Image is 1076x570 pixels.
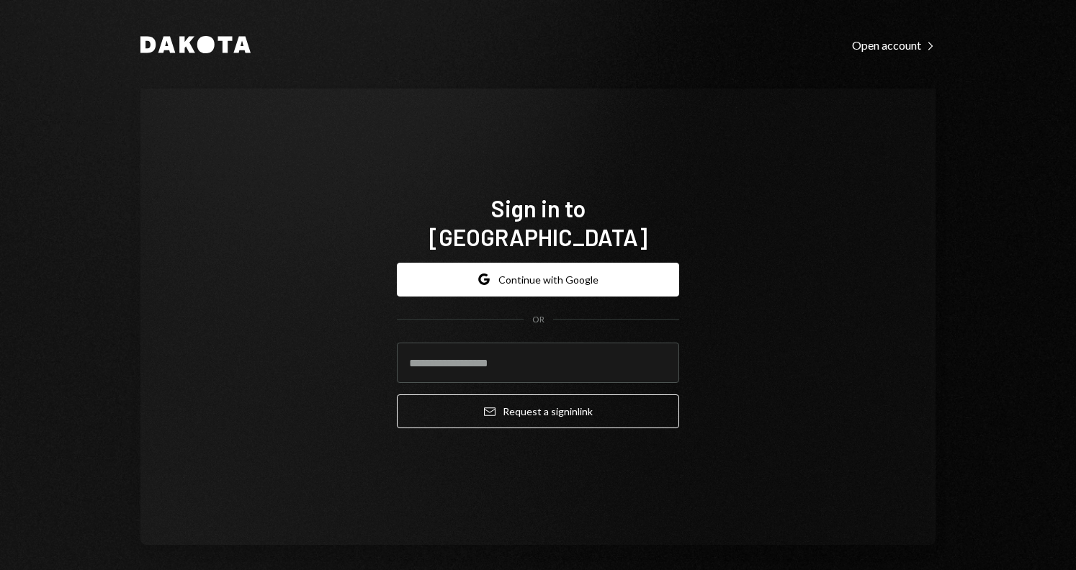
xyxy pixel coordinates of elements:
div: OR [532,314,544,326]
div: Open account [852,38,936,53]
button: Continue with Google [397,263,679,297]
a: Open account [852,37,936,53]
h1: Sign in to [GEOGRAPHIC_DATA] [397,194,679,251]
button: Request a signinlink [397,394,679,428]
